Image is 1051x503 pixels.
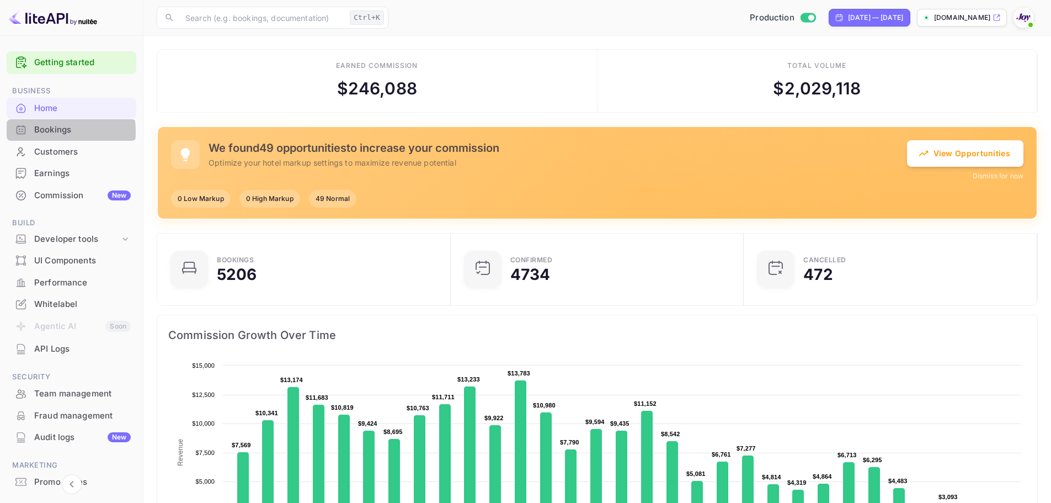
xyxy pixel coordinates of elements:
div: $ 246,088 [337,76,417,101]
a: Earnings [7,163,136,183]
a: Performance [7,272,136,293]
img: LiteAPI logo [9,9,97,27]
span: Business [7,85,136,97]
span: 0 Low Markup [171,194,231,204]
text: $6,713 [837,452,857,458]
text: $10,000 [192,420,215,427]
div: Audit logsNew [7,427,136,448]
span: Commission Growth Over Time [168,326,1026,344]
div: 4734 [510,267,551,282]
text: $4,864 [813,473,832,480]
div: Performance [7,272,136,294]
div: CANCELLED [803,257,846,263]
div: Whitelabel [34,298,131,311]
div: Home [34,102,131,115]
a: Team management [7,383,136,404]
div: Fraud management [34,410,131,422]
span: Production [750,12,794,24]
a: Getting started [34,56,131,69]
text: $3,093 [938,494,958,500]
a: Promo codes [7,472,136,492]
a: CommissionNew [7,185,136,205]
div: Audit logs [34,431,131,444]
input: Search (e.g. bookings, documentation) [179,7,345,29]
div: CommissionNew [7,185,136,207]
img: With Joy [1015,9,1032,27]
text: $11,683 [306,394,328,401]
div: Customers [7,141,136,163]
div: Ctrl+K [350,10,384,25]
button: View Opportunities [907,140,1023,167]
text: $7,500 [195,449,215,456]
text: $5,081 [686,470,706,477]
div: [DATE] — [DATE] [848,13,903,23]
div: Whitelabel [7,294,136,315]
text: $10,763 [407,405,429,411]
div: Home [7,98,136,119]
div: Earned commission [336,61,418,71]
div: 472 [803,267,833,282]
div: Fraud management [7,405,136,427]
div: Total volume [787,61,846,71]
a: Fraud management [7,405,136,426]
div: Earnings [7,163,136,184]
text: $8,695 [383,428,403,435]
p: Optimize your hotel markup settings to maximize revenue potential [209,157,907,168]
div: $ 2,029,118 [773,76,861,101]
h5: We found 49 opportunities to increase your commission [209,141,907,155]
div: Earnings [34,167,131,180]
span: Marketing [7,459,136,472]
text: $11,711 [432,394,455,400]
text: $10,819 [331,404,354,411]
text: $6,761 [712,451,731,458]
span: 49 Normal [309,194,356,204]
text: $13,174 [280,377,303,383]
text: $4,483 [888,478,908,484]
div: Developer tools [7,230,136,249]
text: $9,435 [610,420,629,427]
text: $11,152 [634,400,657,407]
div: Bookings [7,119,136,141]
a: Bookings [7,119,136,140]
div: Bookings [217,257,254,263]
div: 5206 [217,267,257,282]
a: Customers [7,141,136,162]
span: 0 High Markup [239,194,300,204]
button: Dismiss for now [973,171,1023,181]
text: $4,319 [787,479,807,486]
text: $13,783 [508,370,530,377]
text: $7,277 [737,445,756,452]
text: $12,500 [192,391,215,398]
text: $15,000 [192,362,215,369]
div: Confirmed [510,257,553,263]
p: [DOMAIN_NAME] [934,13,990,23]
div: API Logs [34,343,131,356]
div: Getting started [7,51,136,74]
a: Whitelabel [7,294,136,314]
div: Team management [7,383,136,405]
text: $13,233 [457,376,480,383]
a: Audit logsNew [7,427,136,447]
div: Performance [34,277,131,289]
text: $9,922 [484,415,504,421]
span: Build [7,217,136,229]
div: Team management [34,388,131,400]
text: $9,424 [358,420,377,427]
text: $7,569 [232,442,251,448]
text: $9,594 [585,419,605,425]
div: Promo codes [7,472,136,493]
a: API Logs [7,338,136,359]
div: API Logs [7,338,136,360]
div: Bookings [34,124,131,136]
text: $10,980 [533,402,556,409]
text: $8,542 [661,431,680,437]
a: UI Components [7,250,136,271]
text: Revenue [177,439,184,466]
span: Security [7,371,136,383]
div: New [108,190,131,200]
text: $7,790 [560,439,579,446]
a: Home [7,98,136,118]
text: $6,295 [863,457,882,463]
text: $10,341 [255,410,278,416]
div: UI Components [7,250,136,272]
